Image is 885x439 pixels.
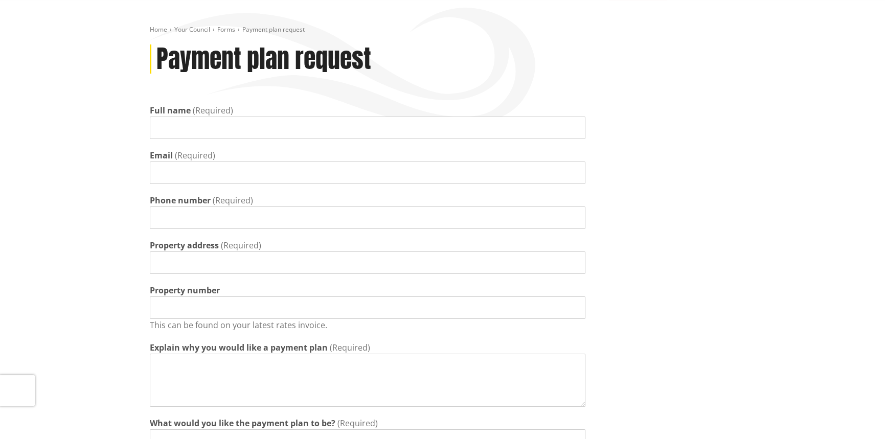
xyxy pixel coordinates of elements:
nav: breadcrumb [150,26,736,34]
label: Property number [150,284,220,296]
h1: Payment plan request [156,44,371,74]
label: Property address [150,239,219,251]
a: Your Council [174,25,210,34]
span: (Required) [213,195,253,206]
label: Email [150,149,173,161]
a: Forms [217,25,235,34]
p: This can be found on your latest rates invoice. [150,319,585,331]
label: Explain why you would like a payment plan [150,341,328,354]
span: (Required) [175,150,215,161]
label: What would you like the payment plan to be? [150,417,335,429]
span: (Required) [221,240,261,251]
iframe: Messenger Launcher [838,396,875,433]
span: (Required) [193,105,233,116]
label: Phone number [150,194,211,206]
a: Home [150,25,167,34]
label: Full name [150,104,191,117]
span: (Required) [330,342,370,353]
span: Payment plan request [242,25,305,34]
span: (Required) [337,418,378,429]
